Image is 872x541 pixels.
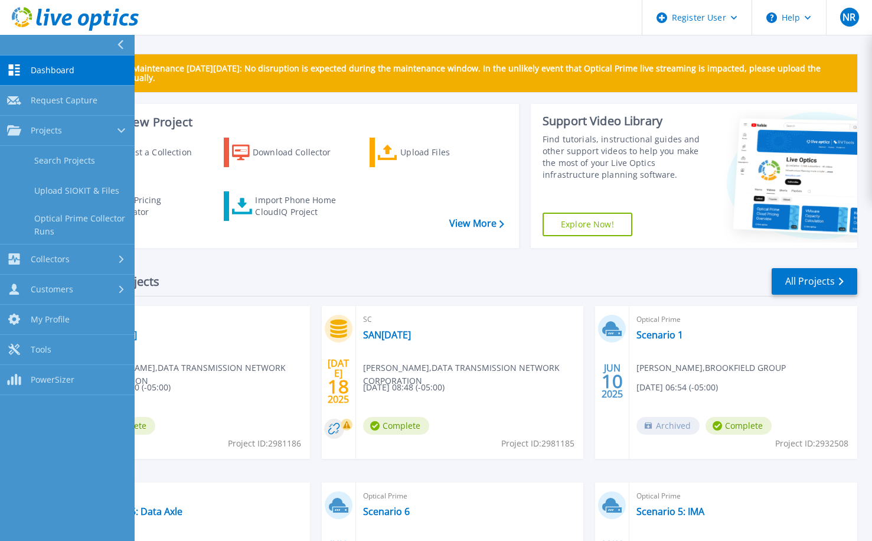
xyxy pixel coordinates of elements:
a: All Projects [772,268,857,295]
span: [PERSON_NAME] , DATA TRANSMISSION NETWORK CORPORATION [363,361,584,387]
a: Scenario 1 [636,329,683,341]
div: Import Phone Home CloudIQ Project [255,194,347,218]
span: Tools [31,344,51,355]
span: [DATE] 08:48 (-05:00) [363,381,445,394]
a: Explore Now! [543,213,632,236]
span: NR [842,12,855,22]
span: [PERSON_NAME] , BROOKFIELD GROUP [636,361,786,374]
span: Optical Prime [89,490,303,503]
span: Complete [363,417,429,435]
span: Customers [31,284,73,295]
span: Optical Prime [636,490,850,503]
a: Scenario 5: IMA [636,506,704,517]
div: Find tutorials, instructional guides and other support videos to help you make the most of your L... [543,133,706,181]
span: Optical Prime [363,490,577,503]
a: Scenario 5: Data Axle [89,506,182,517]
a: Upload Files [370,138,491,167]
span: Archived [636,417,700,435]
div: Download Collector [253,141,342,164]
a: Scenario 6 [363,506,410,517]
span: Dashboard [31,65,74,76]
a: SAN[DATE] [363,329,411,341]
span: Optical Prime [636,313,850,326]
span: Project ID: 2932508 [775,437,848,450]
span: My Profile [31,314,70,325]
div: [DATE] 2025 [327,360,350,403]
span: Project ID: 2981186 [228,437,301,450]
span: [PERSON_NAME] , DATA TRANSMISSION NETWORK CORPORATION [89,361,310,387]
span: SC [89,313,303,326]
span: PowerSizer [31,374,74,385]
span: Project ID: 2981185 [501,437,574,450]
span: Collectors [31,254,70,265]
span: [DATE] 06:54 (-05:00) [636,381,718,394]
span: 18 [328,382,349,392]
a: Download Collector [224,138,345,167]
h3: Start a New Project [84,116,504,129]
span: Request Capture [31,95,97,106]
a: Cloud Pricing Calculator [77,191,198,221]
div: Cloud Pricing Calculator [108,194,195,218]
div: JUN 2025 [601,360,623,403]
div: Request a Collection [109,141,195,164]
span: Projects [31,125,62,136]
div: Upload Files [400,141,488,164]
p: Scheduled Maintenance [DATE][DATE]: No disruption is expected during the maintenance window. In t... [88,64,848,83]
a: Request a Collection [77,138,198,167]
span: SC [363,313,577,326]
span: 10 [602,376,623,386]
span: Complete [706,417,772,435]
a: View More [449,218,504,229]
div: Support Video Library [543,113,706,129]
